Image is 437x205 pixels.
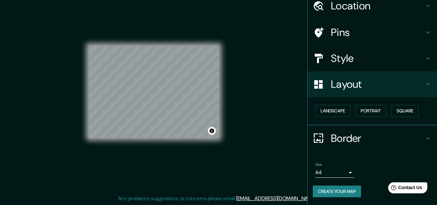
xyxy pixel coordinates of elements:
[331,52,424,65] h4: Style
[315,167,354,178] div: A4
[355,105,386,117] button: Portrait
[89,46,219,138] canvas: Map
[331,132,424,145] h4: Border
[315,105,350,117] button: Landscape
[313,186,361,198] button: Create your map
[379,180,430,198] iframe: Help widget launcher
[118,195,317,202] p: Any problems, suggestions, or concerns please email .
[308,19,437,45] div: Pins
[315,162,322,167] label: Size
[391,105,419,117] button: Square
[331,26,424,39] h4: Pins
[208,127,216,135] button: Toggle attribution
[331,78,424,91] h4: Layout
[236,195,316,202] a: [EMAIL_ADDRESS][DOMAIN_NAME]
[308,45,437,71] div: Style
[308,71,437,97] div: Layout
[308,125,437,151] div: Border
